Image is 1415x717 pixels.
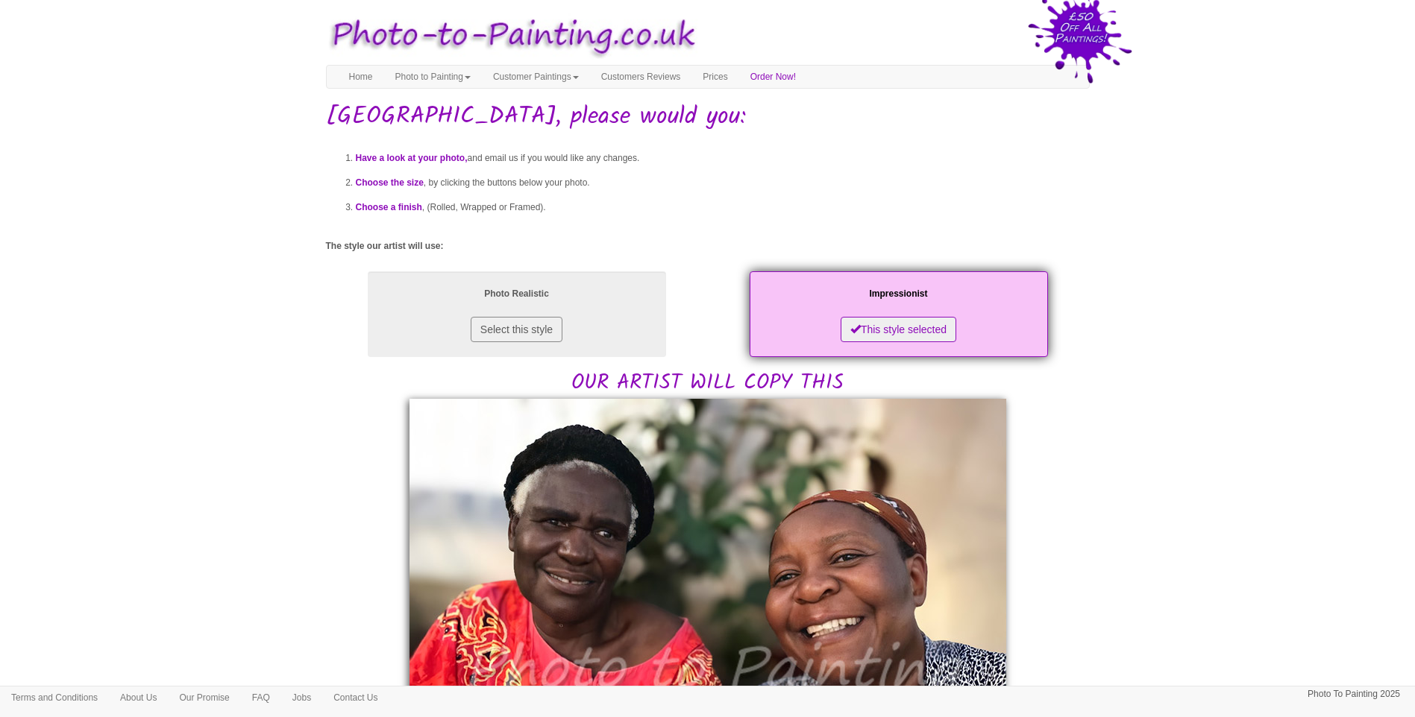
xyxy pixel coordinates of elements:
[356,177,424,188] span: Choose the size
[281,686,322,709] a: Jobs
[841,317,956,342] button: This style selected
[590,66,692,88] a: Customers Reviews
[482,66,590,88] a: Customer Paintings
[691,66,738,88] a: Prices
[326,104,1090,130] h1: [GEOGRAPHIC_DATA], please would you:
[384,66,482,88] a: Photo to Painting
[765,286,1033,302] p: Impressionist
[356,195,1090,220] li: , (Rolled, Wrapped or Framed).
[338,66,384,88] a: Home
[383,286,651,302] p: Photo Realistic
[356,153,468,163] span: Have a look at your photo,
[322,686,389,709] a: Contact Us
[471,317,562,342] button: Select this style
[739,66,807,88] a: Order Now!
[326,268,1090,395] h2: OUR ARTIST WILL COPY THIS
[356,146,1090,171] li: and email us if you would like any changes.
[319,7,700,65] img: Photo to Painting
[109,686,168,709] a: About Us
[1308,686,1400,702] p: Photo To Painting 2025
[356,202,422,212] span: Choose a finish
[241,686,281,709] a: FAQ
[356,171,1090,195] li: , by clicking the buttons below your photo.
[326,240,444,253] label: The style our artist will use:
[168,686,240,709] a: Our Promise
